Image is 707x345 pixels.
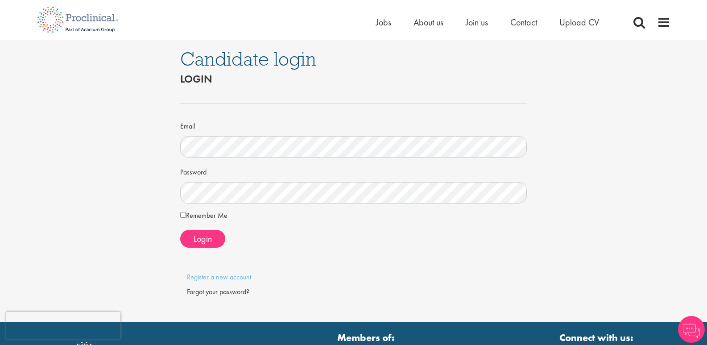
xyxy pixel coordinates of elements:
[180,73,527,85] h2: Login
[194,233,212,245] span: Login
[466,17,488,28] a: Join us
[215,331,518,345] strong: Members of:
[413,17,443,28] a: About us
[180,210,227,221] label: Remember Me
[678,316,705,343] img: Chatbot
[180,212,186,218] input: Remember Me
[6,312,120,339] iframe: reCAPTCHA
[180,47,316,71] span: Candidate login
[187,287,521,297] div: Forgot your password?
[559,331,635,345] strong: Connect with us:
[180,230,225,248] button: Login
[559,17,599,28] a: Upload CV
[187,272,251,282] a: Register a new account
[180,164,207,178] label: Password
[180,118,195,132] label: Email
[510,17,537,28] a: Contact
[376,17,391,28] a: Jobs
